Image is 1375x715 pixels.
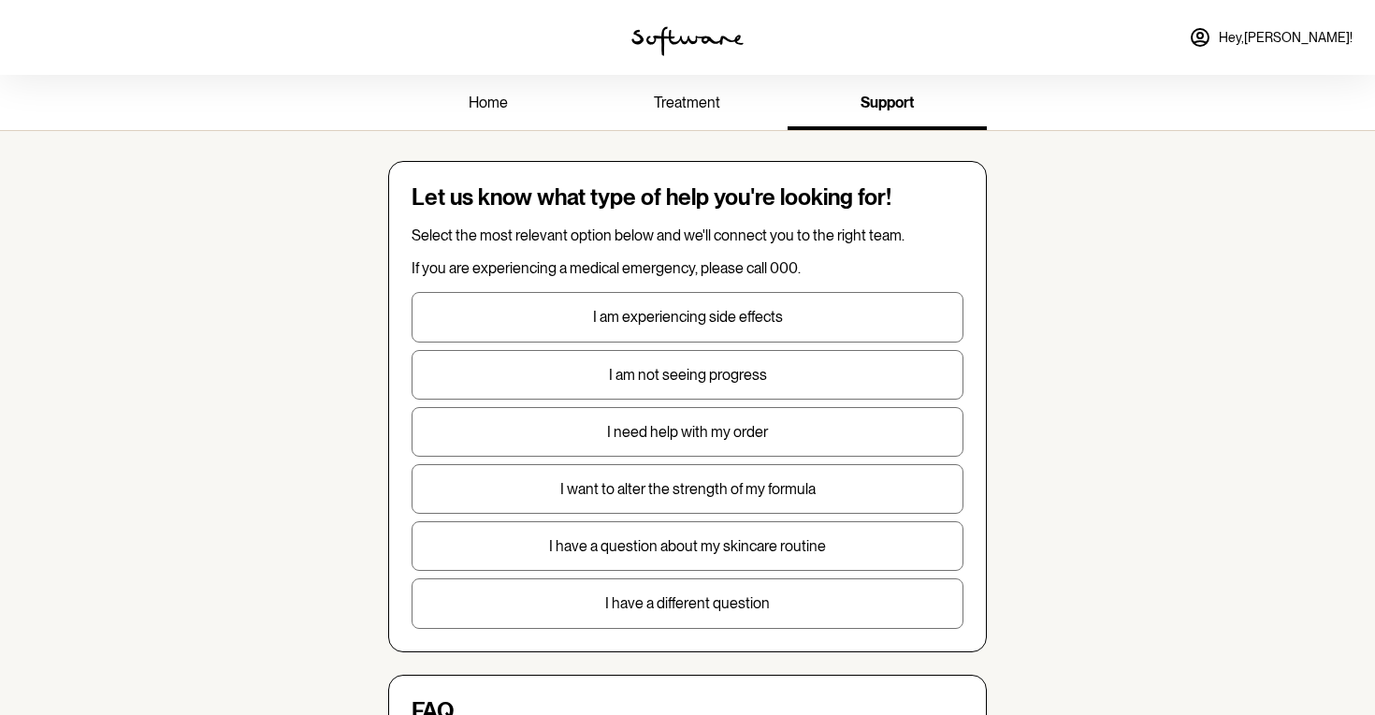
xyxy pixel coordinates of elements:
[412,464,963,514] button: I want to alter the strength of my formula
[412,578,963,628] button: I have a different question
[412,226,963,244] p: Select the most relevant option below and we'll connect you to the right team.
[412,308,962,326] p: I am experiencing side effects
[861,94,914,111] span: support
[1219,30,1353,46] span: Hey, [PERSON_NAME] !
[412,423,962,441] p: I need help with my order
[412,521,963,571] button: I have a question about my skincare routine
[412,480,962,498] p: I want to alter the strength of my formula
[388,79,587,130] a: home
[412,259,963,277] p: If you are experiencing a medical emergency, please call 000.
[412,594,962,612] p: I have a different question
[654,94,720,111] span: treatment
[631,26,744,56] img: software logo
[587,79,787,130] a: treatment
[412,292,963,342] button: I am experiencing side effects
[412,407,963,457] button: I need help with my order
[788,79,987,130] a: support
[412,184,963,212] h4: Let us know what type of help you're looking for!
[469,94,508,111] span: home
[412,350,963,400] button: I am not seeing progress
[412,537,962,555] p: I have a question about my skincare routine
[1178,15,1364,60] a: Hey,[PERSON_NAME]!
[412,366,962,384] p: I am not seeing progress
